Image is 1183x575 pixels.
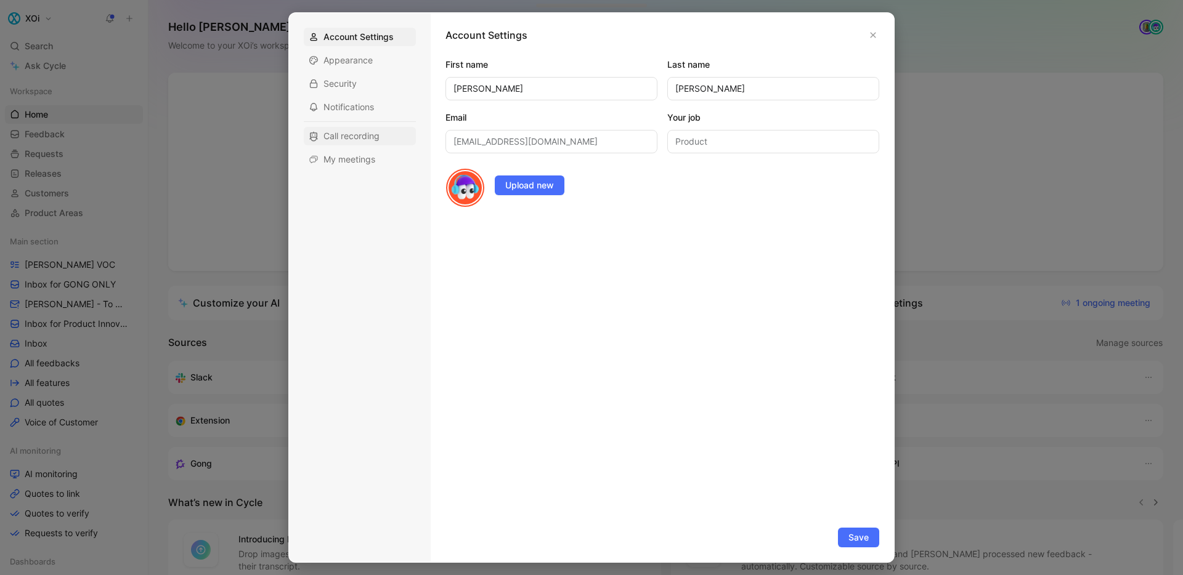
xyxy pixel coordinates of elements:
div: Account Settings [304,28,416,46]
div: Call recording [304,127,416,145]
div: Appearance [304,51,416,70]
label: First name [445,57,657,72]
div: My meetings [304,150,416,169]
span: Save [848,530,869,545]
span: Account Settings [323,31,394,43]
div: Security [304,74,416,93]
span: My meetings [323,153,375,166]
img: avatar [447,170,483,206]
label: Email [445,110,657,125]
span: Upload new [505,178,554,193]
button: Upload new [495,175,564,195]
span: Security [323,78,357,90]
span: Call recording [323,130,380,142]
span: Notifications [323,101,374,113]
h1: Account Settings [445,28,527,42]
div: Notifications [304,98,416,116]
label: Your job [667,110,879,125]
label: Last name [667,57,879,72]
span: Appearance [323,54,373,66]
button: Save [838,528,879,547]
